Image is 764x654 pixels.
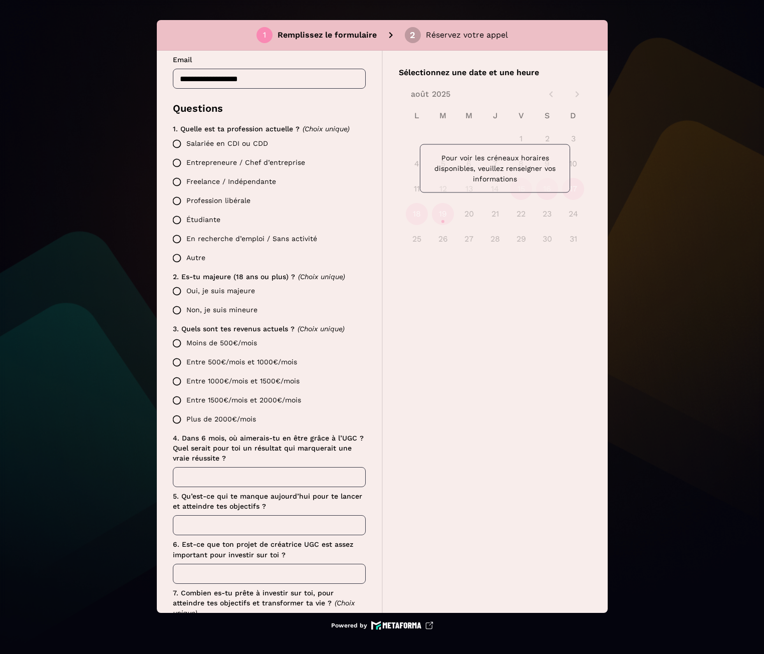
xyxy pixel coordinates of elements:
[167,210,366,230] label: Étudiante
[167,230,366,249] label: En recherche d’emploi / Sans activité
[167,191,366,210] label: Profession libérale
[173,325,295,333] span: 3. Quels sont tes revenus actuels ?
[263,31,266,40] div: 1
[173,56,192,64] span: Email
[173,589,336,607] span: 7. Combien es-tu prête à investir sur toi, pour atteindre tes objectifs et transformer ta vie ?
[167,391,366,410] label: Entre 1500€/mois et 2000€/mois
[167,372,366,391] label: Entre 1000€/mois et 1500€/mois
[428,153,562,184] p: Pour voir les créneaux horaires disponibles, veuillez renseigner vos informations
[167,134,366,153] label: Salariée en CDI ou CDD
[399,67,592,79] p: Sélectionnez une date et une heure
[331,621,433,630] a: Powered by
[173,101,366,116] p: Questions
[167,172,366,191] label: Freelance / Indépendante
[167,301,366,320] label: Non, je suis mineure
[298,325,345,333] span: (Choix unique)
[278,29,377,41] p: Remplissez le formulaire
[303,125,350,133] span: (Choix unique)
[167,153,366,172] label: Entrepreneure / Chef d’entreprise
[173,540,356,558] span: 6. Est-ce que ton projet de créatrice UGC est assez important pour investir sur toi ?
[167,282,366,301] label: Oui, je suis majeure
[167,334,366,353] label: Moins de 500€/mois
[173,273,295,281] span: 2. Es-tu majeure (18 ans ou plus) ?
[173,434,366,462] span: 4. Dans 6 mois, où aimerais-tu en être grâce à l’UGC ? Quel serait pour toi un résultat qui marqu...
[173,125,300,133] span: 1. Quelle est ta profession actuelle ?
[167,353,366,372] label: Entre 500€/mois et 1000€/mois
[331,621,367,629] p: Powered by
[167,249,366,268] label: Autre
[426,29,508,41] p: Réservez votre appel
[298,273,345,281] span: (Choix unique)
[173,492,365,510] span: 5. Qu’est-ce qui te manque aujourd’hui pour te lancer et atteindre tes objectifs ?
[167,410,366,429] label: Plus de 2000€/mois
[410,31,415,40] div: 2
